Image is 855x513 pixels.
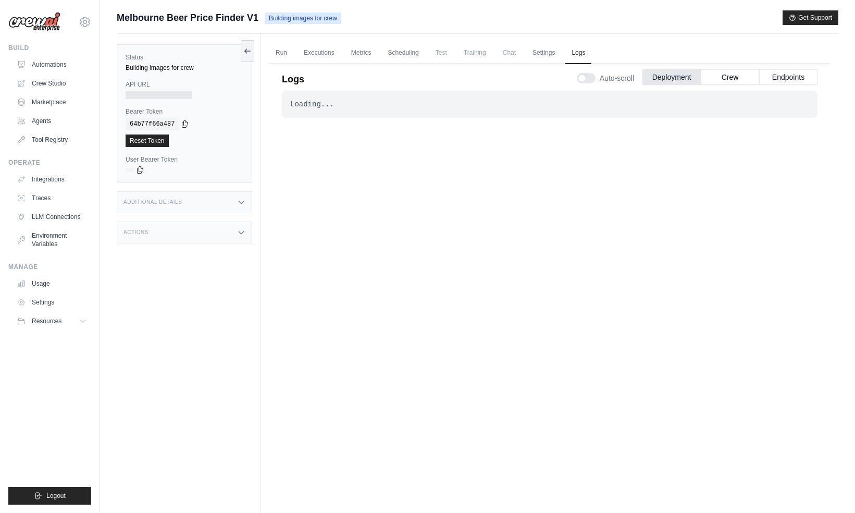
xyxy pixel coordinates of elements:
a: Run [269,42,293,64]
label: User Bearer Token [126,155,243,164]
a: Crew Studio [13,75,91,92]
a: Agents [13,113,91,129]
a: Automations [13,56,91,73]
a: Environment Variables [13,227,91,252]
a: Logs [565,42,591,64]
div: Loading... [290,99,809,109]
button: Endpoints [759,69,817,85]
a: Settings [526,42,561,64]
span: Resources [32,317,61,325]
div: Manage [8,263,91,271]
div: Operate [8,158,91,167]
span: Training is not available until the deployment is complete [457,42,492,63]
a: Executions [298,42,341,64]
a: LLM Connections [13,209,91,225]
a: Integrations [13,171,91,188]
button: Logout [8,487,91,505]
p: Logs [282,72,304,87]
button: Deployment [642,69,701,85]
button: Get Support [783,10,838,25]
button: Crew [701,69,759,85]
h3: Additional Details [123,199,182,205]
div: Build [8,44,91,52]
a: Tool Registry [13,131,91,148]
span: Melbourne Beer Price Finder V1 [117,10,258,25]
div: Building images for crew [126,64,243,72]
label: API URL [126,80,243,89]
span: Building images for crew [265,13,341,24]
span: Chat is not available until the deployment is complete [497,42,522,63]
span: Auto-scroll [600,73,634,83]
a: Usage [13,275,91,292]
a: Settings [13,294,91,311]
iframe: Chat Widget [803,463,855,513]
h3: Actions [123,229,148,236]
a: Reset Token [126,135,169,147]
code: 64b77f66a487 [126,118,179,130]
span: Test [429,42,453,63]
img: Logo [8,12,60,32]
a: Metrics [345,42,378,64]
button: Resources [13,313,91,329]
a: Marketplace [13,94,91,111]
span: Logout [46,492,66,500]
label: Bearer Token [126,107,243,116]
a: Traces [13,190,91,206]
a: Scheduling [381,42,425,64]
label: Status [126,53,243,62]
